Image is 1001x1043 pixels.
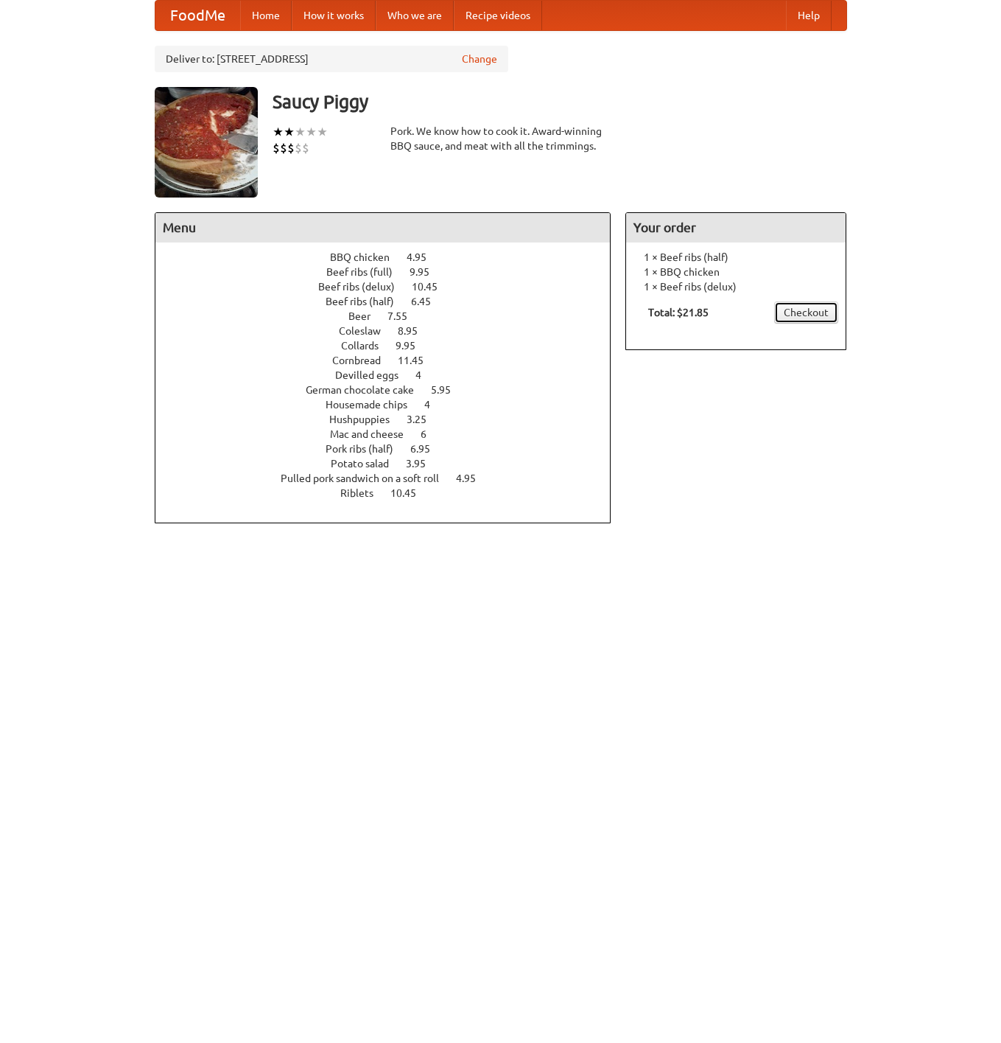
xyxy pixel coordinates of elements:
[326,443,457,455] a: Pork ribs (half) 6.95
[318,281,410,293] span: Beef ribs (delux)
[462,52,497,66] a: Change
[326,266,407,278] span: Beef ribs (full)
[273,140,280,156] li: $
[339,325,445,337] a: Coleslaw 8.95
[648,307,709,318] b: Total: $21.85
[410,266,444,278] span: 9.95
[330,251,404,263] span: BBQ chicken
[287,140,295,156] li: $
[281,472,503,484] a: Pulled pork sandwich on a soft roll 4.95
[332,355,451,366] a: Cornbread 11.45
[280,140,287,156] li: $
[431,384,466,396] span: 5.95
[317,124,328,140] li: ★
[326,296,458,307] a: Beef ribs (half) 6.45
[306,124,317,140] li: ★
[341,340,393,352] span: Collards
[348,310,385,322] span: Beer
[273,87,847,116] h3: Saucy Piggy
[155,46,508,72] div: Deliver to: [STREET_ADDRESS]
[295,140,302,156] li: $
[390,487,431,499] span: 10.45
[302,140,309,156] li: $
[330,428,454,440] a: Mac and cheese 6
[306,384,478,396] a: German chocolate cake 5.95
[390,124,611,153] div: Pork. We know how to cook it. Award-winning BBQ sauce, and meat with all the trimmings.
[306,384,429,396] span: German chocolate cake
[318,281,465,293] a: Beef ribs (delux) 10.45
[292,1,376,30] a: How it works
[396,340,430,352] span: 9.95
[340,487,443,499] a: Riblets 10.45
[326,296,409,307] span: Beef ribs (half)
[633,250,838,265] li: 1 × Beef ribs (half)
[155,1,240,30] a: FoodMe
[774,301,838,324] a: Checkout
[329,414,404,425] span: Hushpuppies
[407,251,441,263] span: 4.95
[341,340,443,352] a: Collards 9.95
[332,355,396,366] span: Cornbread
[633,279,838,294] li: 1 × Beef ribs (delux)
[326,399,422,411] span: Housemade chips
[281,472,454,484] span: Pulled pork sandwich on a soft roll
[339,325,396,337] span: Coleslaw
[626,213,846,243] h4: Your order
[398,355,438,366] span: 11.45
[633,265,838,279] li: 1 × BBQ chicken
[335,369,449,381] a: Devilled eggs 4
[421,428,441,440] span: 6
[330,428,418,440] span: Mac and cheese
[155,87,258,198] img: angular.jpg
[335,369,413,381] span: Devilled eggs
[407,414,441,425] span: 3.25
[786,1,832,30] a: Help
[326,443,408,455] span: Pork ribs (half)
[340,487,388,499] span: Riblets
[273,124,284,140] li: ★
[284,124,295,140] li: ★
[376,1,454,30] a: Who we are
[387,310,422,322] span: 7.55
[456,472,491,484] span: 4.95
[326,399,457,411] a: Housemade chips 4
[240,1,292,30] a: Home
[398,325,432,337] span: 8.95
[329,414,454,425] a: Hushpuppies 3.25
[410,443,445,455] span: 6.95
[326,266,457,278] a: Beef ribs (full) 9.95
[454,1,542,30] a: Recipe videos
[331,458,453,470] a: Potato salad 3.95
[412,281,452,293] span: 10.45
[155,213,611,243] h4: Menu
[295,124,306,140] li: ★
[415,369,436,381] span: 4
[406,458,440,470] span: 3.95
[331,458,404,470] span: Potato salad
[424,399,445,411] span: 4
[348,310,435,322] a: Beer 7.55
[330,251,454,263] a: BBQ chicken 4.95
[411,296,446,307] span: 6.45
